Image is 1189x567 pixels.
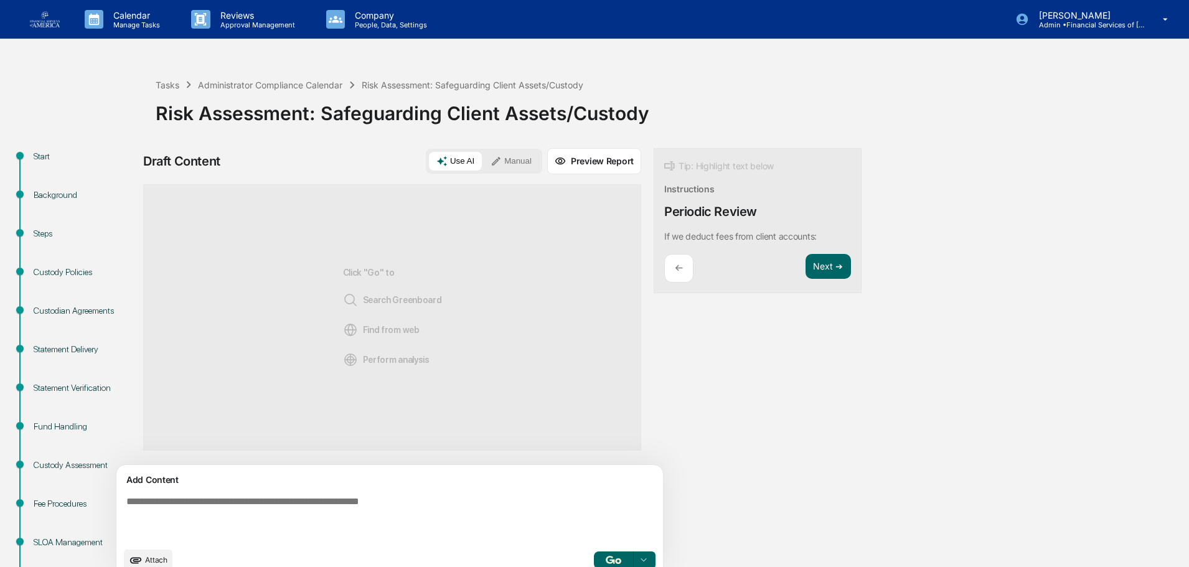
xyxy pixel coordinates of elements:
[343,293,442,307] span: Search Greenboard
[30,11,60,27] img: logo
[145,555,167,565] span: Attach
[156,80,179,90] div: Tasks
[34,150,136,163] div: Start
[343,352,358,367] img: Analysis
[343,293,358,307] img: Search
[156,92,1183,124] div: Risk Assessment: Safeguarding Client Assets/Custody
[34,382,136,395] div: Statement Verification
[345,21,433,29] p: People, Data, Settings
[34,343,136,356] div: Statement Delivery
[547,148,641,174] button: Preview Report
[124,472,656,487] div: Add Content
[34,420,136,433] div: Fund Handling
[664,231,817,241] p: If we deduct fees from client accounts:
[1149,526,1183,560] iframe: Open customer support
[806,254,851,279] button: Next ➔
[210,21,301,29] p: Approval Management
[343,205,442,430] div: Click "Go" to
[34,497,136,510] div: Fee Procedures
[362,80,583,90] div: Risk Assessment: Safeguarding Client Assets/Custody
[34,536,136,549] div: SLOA Management
[675,262,683,274] p: ←
[143,154,220,169] div: Draft Content
[664,159,774,174] div: Tip: Highlight text below
[34,189,136,202] div: Background
[1029,21,1145,29] p: Admin • Financial Services of [GEOGRAPHIC_DATA]
[34,227,136,240] div: Steps
[34,459,136,472] div: Custody Assessment
[664,184,715,194] div: Instructions
[429,152,482,171] button: Use AI
[606,556,621,564] img: Go
[34,304,136,317] div: Custodian Agreements
[345,10,433,21] p: Company
[198,80,342,90] div: Administrator Compliance Calendar
[1029,10,1145,21] p: [PERSON_NAME]
[34,266,136,279] div: Custody Policies
[103,21,166,29] p: Manage Tasks
[664,204,757,219] div: Periodic Review
[483,152,539,171] button: Manual
[343,322,420,337] span: Find from web
[103,10,166,21] p: Calendar
[343,322,358,337] img: Web
[343,352,430,367] span: Perform analysis
[210,10,301,21] p: Reviews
